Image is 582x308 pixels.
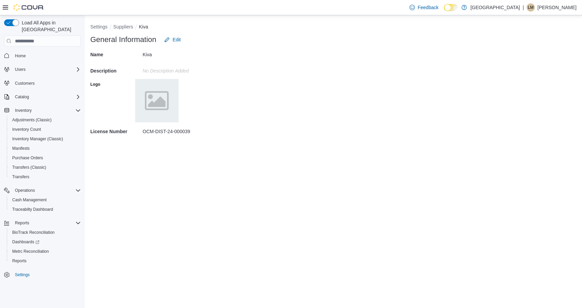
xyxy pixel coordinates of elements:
a: Home [12,52,29,60]
span: Transfers (Classic) [12,165,46,170]
a: Feedback [407,1,441,14]
button: Catalog [1,92,84,102]
button: Settings [90,24,108,29]
button: Transfers (Classic) [7,163,84,172]
span: Edit [172,36,181,43]
span: Reports [15,220,29,226]
button: Customers [1,78,84,88]
button: Operations [1,186,84,195]
span: Users [15,67,25,72]
h5: Description [90,64,141,78]
button: Suppliers [113,24,133,29]
button: Purchase Orders [7,153,84,163]
a: Metrc Reconciliation [10,247,52,255]
span: Reports [12,258,26,264]
button: Edit [162,33,183,46]
button: Metrc Reconciliation [7,247,84,256]
a: Purchase Orders [10,154,46,162]
button: Reports [1,218,84,228]
span: Traceabilty Dashboard [12,207,53,212]
span: Feedback [418,4,438,11]
span: Reports [12,219,81,227]
span: Purchase Orders [10,154,81,162]
span: Inventory [15,108,32,113]
label: Logo [90,82,100,87]
a: Transfers (Classic) [10,163,49,171]
span: Reports [10,257,81,265]
button: Transfers [7,172,84,182]
span: BioTrack Reconciliation [10,228,81,237]
p: Kiva [143,52,152,57]
a: Manifests [10,144,32,152]
a: Customers [12,79,37,87]
span: Inventory Manager (Classic) [12,136,63,142]
p: No Description added [143,68,577,74]
span: Dashboards [10,238,81,246]
a: Traceabilty Dashboard [10,205,56,213]
p: OCM-DIST-24-000039 [143,129,190,134]
span: Users [12,65,81,74]
button: Traceabilty Dashboard [7,205,84,214]
button: Users [1,65,84,74]
button: Settings [1,270,84,280]
a: Reports [10,257,29,265]
span: Transfers [10,173,81,181]
input: Dark Mode [444,4,458,11]
nav: Complex example [4,48,81,297]
button: Kiva [139,24,148,29]
span: Inventory [12,106,81,115]
span: Load All Apps in [GEOGRAPHIC_DATA] [19,19,81,33]
span: Manifests [10,144,81,152]
button: Adjustments (Classic) [7,115,84,125]
a: Inventory Count [10,125,44,134]
button: Manifests [7,144,84,153]
a: Inventory Manager (Classic) [10,135,66,143]
a: Cash Management [10,196,49,204]
a: Adjustments (Classic) [10,116,54,124]
button: Operations [12,186,38,194]
button: Reports [12,219,32,227]
span: Customers [15,81,35,86]
span: Inventory Count [12,127,41,132]
button: Inventory Manager (Classic) [7,134,84,144]
span: Manifests [12,146,30,151]
span: Metrc Reconciliation [10,247,81,255]
span: Operations [12,186,81,194]
h5: License Number [90,125,141,138]
span: Metrc Reconciliation [12,249,49,254]
span: Catalog [12,93,81,101]
span: Inventory Manager (Classic) [10,135,81,143]
p: [GEOGRAPHIC_DATA] [470,3,520,12]
button: Inventory [1,106,84,115]
span: Adjustments (Classic) [10,116,81,124]
img: Cova [14,4,44,11]
span: Adjustments (Classic) [12,117,52,123]
a: Settings [12,271,32,279]
p: [PERSON_NAME] [538,3,577,12]
h5: Name [90,48,141,61]
h3: General Information [90,36,156,44]
nav: An example of EuiBreadcrumbs [90,23,577,32]
span: Settings [15,272,30,278]
button: Reports [7,256,84,266]
span: Dashboards [12,239,39,245]
button: Home [1,50,84,60]
p: | [523,3,524,12]
img: placeholder.png [135,79,179,122]
span: Customers [12,79,81,87]
span: Transfers [12,174,29,180]
a: Transfers [10,173,32,181]
span: Transfers (Classic) [10,163,81,171]
button: BioTrack Reconciliation [7,228,84,237]
span: Traceabilty Dashboard [10,205,81,213]
span: Settings [12,270,81,279]
div: Loretta Melendez [527,3,535,12]
button: Catalog [12,93,32,101]
span: Home [15,53,26,59]
span: BioTrack Reconciliation [12,230,55,235]
span: Cash Management [12,197,47,203]
span: Cash Management [10,196,81,204]
span: LM [528,3,534,12]
span: Purchase Orders [12,155,43,161]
